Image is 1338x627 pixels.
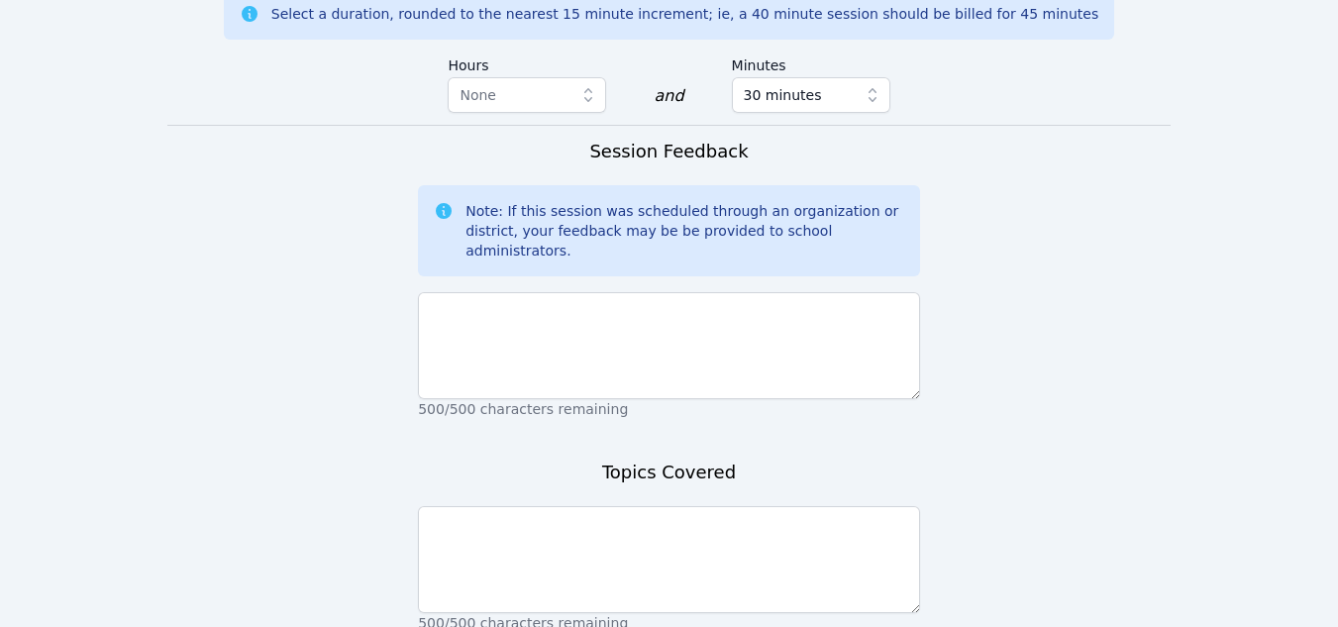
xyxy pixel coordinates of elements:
h3: Topics Covered [602,459,736,486]
label: Minutes [732,48,890,77]
button: None [448,77,606,113]
div: Select a duration, rounded to the nearest 15 minute increment; ie, a 40 minute session should be ... [271,4,1098,24]
label: Hours [448,48,606,77]
button: 30 minutes [732,77,890,113]
span: 30 minutes [744,83,822,107]
div: Note: If this session was scheduled through an organization or district, your feedback may be be ... [465,201,904,261]
span: None [460,87,496,103]
div: and [654,84,683,108]
p: 500/500 characters remaining [418,399,920,419]
h3: Session Feedback [589,138,748,165]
